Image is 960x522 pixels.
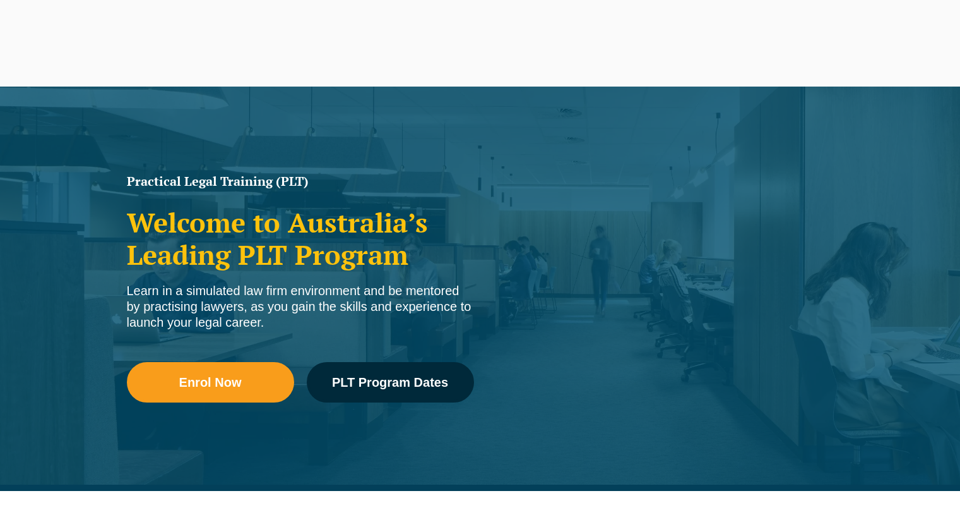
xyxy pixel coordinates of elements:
span: Enrol Now [179,376,242,389]
h2: Welcome to Australia’s Leading PLT Program [127,207,474,270]
span: PLT Program Dates [332,376,448,389]
h1: Practical Legal Training (PLT) [127,175,474,188]
a: PLT Program Dates [307,362,474,403]
a: Enrol Now [127,362,294,403]
div: Learn in a simulated law firm environment and be mentored by practising lawyers, as you gain the ... [127,283,474,331]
